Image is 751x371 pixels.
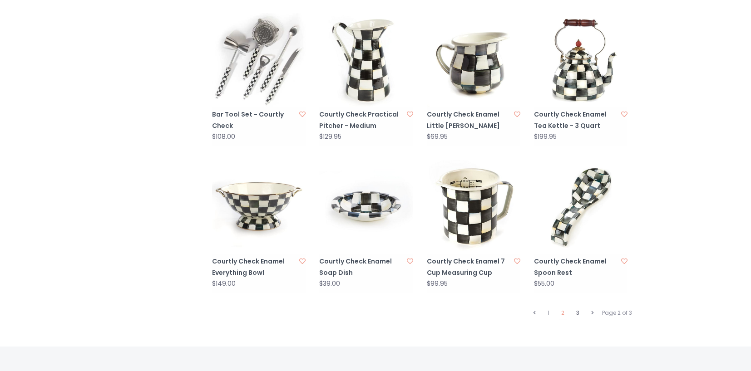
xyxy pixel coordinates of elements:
[559,307,567,319] a: 2
[621,110,627,119] a: Add to wishlist
[534,109,618,132] a: Courtly Check Enamel Tea Kettle - 3 Quart
[534,160,627,254] img: MacKenzie-Childs Courtly Check Enamel Spoon Rest
[427,256,511,278] a: Courtly Check Enamel 7 Cup Measuring Cup
[212,160,306,254] img: MacKenzie-Childs Courtly Check Enamel Everything Bowl
[319,280,340,287] div: $39.00
[427,160,520,254] img: MacKenzie-Childs Courtly Check Enamel 7 Cup Measuring Cup
[319,133,341,140] div: $129.95
[212,13,306,107] img: MacKenzie-Childs Bar Tool Set - Courtly Check
[299,257,306,266] a: Add to wishlist
[319,13,413,107] img: MacKenzie-Childs Courtly Check Practical Pitcher - Medium
[212,280,236,287] div: $149.00
[621,257,627,266] a: Add to wishlist
[589,307,596,319] a: Next page
[427,280,448,287] div: $99.95
[534,256,618,278] a: Courtly Check Enamel Spoon Rest
[534,280,554,287] div: $55.00
[212,133,235,140] div: $108.00
[427,109,511,132] a: Courtly Check Enamel Little [PERSON_NAME]
[319,160,413,254] img: MacKenzie-Childs Courtly Check Enamel Soap Dish
[319,109,404,132] a: Courtly Check Practical Pitcher - Medium
[531,307,538,319] a: Previous page
[212,256,296,278] a: Courtly Check Enamel Everything Bowl
[534,133,557,140] div: $199.95
[427,13,520,107] img: MacKenzie-Childs Courtly Check Enamel Little Creamer
[407,257,413,266] a: Add to wishlist
[319,256,404,278] a: Courtly Check Enamel Soap Dish
[407,110,413,119] a: Add to wishlist
[545,307,552,319] a: 1
[514,257,520,266] a: Add to wishlist
[574,307,582,319] a: 3
[514,110,520,119] a: Add to wishlist
[534,13,627,107] img: MacKenzie-Childs Courtly Check Enamel Tea Kettle - 3 Quart
[212,109,296,132] a: Bar Tool Set - Courtly Check
[600,307,634,319] div: Page 2 of 3
[299,110,306,119] a: Add to wishlist
[427,133,448,140] div: $69.95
